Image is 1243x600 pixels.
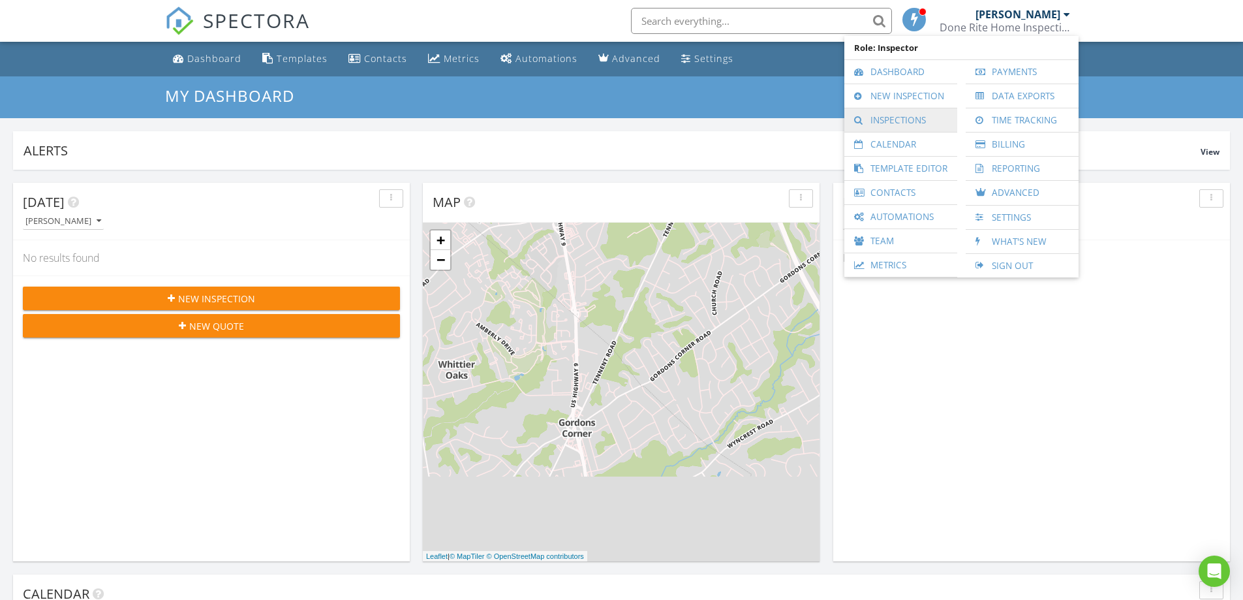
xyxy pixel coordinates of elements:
[187,52,241,65] div: Dashboard
[972,157,1072,180] a: Reporting
[851,205,951,229] a: Automations
[189,319,244,333] span: New Quote
[165,7,194,35] img: The Best Home Inspection Software - Spectora
[676,47,739,71] a: Settings
[426,552,448,560] a: Leaflet
[694,52,733,65] div: Settings
[431,250,450,270] a: Zoom out
[433,193,461,211] span: Map
[23,213,104,230] button: [PERSON_NAME]
[444,52,480,65] div: Metrics
[423,47,485,71] a: Metrics
[631,8,892,34] input: Search everything...
[165,18,310,45] a: SPECTORA
[851,133,951,156] a: Calendar
[972,60,1072,84] a: Payments
[168,47,247,71] a: Dashboard
[277,52,328,65] div: Templates
[450,552,485,560] a: © MapTiler
[851,253,951,277] a: Metrics
[431,230,450,250] a: Zoom in
[593,47,666,71] a: Advanced
[843,213,924,230] button: [PERSON_NAME]
[972,84,1072,108] a: Data Exports
[972,230,1072,253] a: What's New
[851,60,951,84] a: Dashboard
[612,52,660,65] div: Advanced
[851,157,951,180] a: Template Editor
[843,193,925,211] span: In Progress
[487,552,584,560] a: © OpenStreetMap contributors
[165,85,294,106] span: My Dashboard
[972,133,1072,156] a: Billing
[23,287,400,310] button: New Inspection
[851,229,951,253] a: Team
[972,181,1072,205] a: Advanced
[495,47,583,71] a: Automations (Basic)
[972,108,1072,132] a: Time Tracking
[364,52,407,65] div: Contacts
[940,21,1070,34] div: Done Rite Home Inspection Service LLC
[23,314,400,338] button: New Quote
[972,206,1072,229] a: Settings
[25,217,101,226] div: [PERSON_NAME]
[833,240,1230,276] div: No results found
[515,52,577,65] div: Automations
[851,108,951,132] a: Inspections
[972,254,1072,277] a: Sign Out
[851,181,951,204] a: Contacts
[423,551,587,562] div: |
[23,142,1201,159] div: Alerts
[1201,146,1220,157] span: View
[13,240,410,276] div: No results found
[178,292,255,306] span: New Inspection
[257,47,333,71] a: Templates
[851,36,1072,59] span: Role: Inspector
[1199,556,1230,587] div: Open Intercom Messenger
[975,8,1060,21] div: [PERSON_NAME]
[343,47,412,71] a: Contacts
[23,193,65,211] span: [DATE]
[851,84,951,108] a: New Inspection
[203,7,310,34] span: SPECTORA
